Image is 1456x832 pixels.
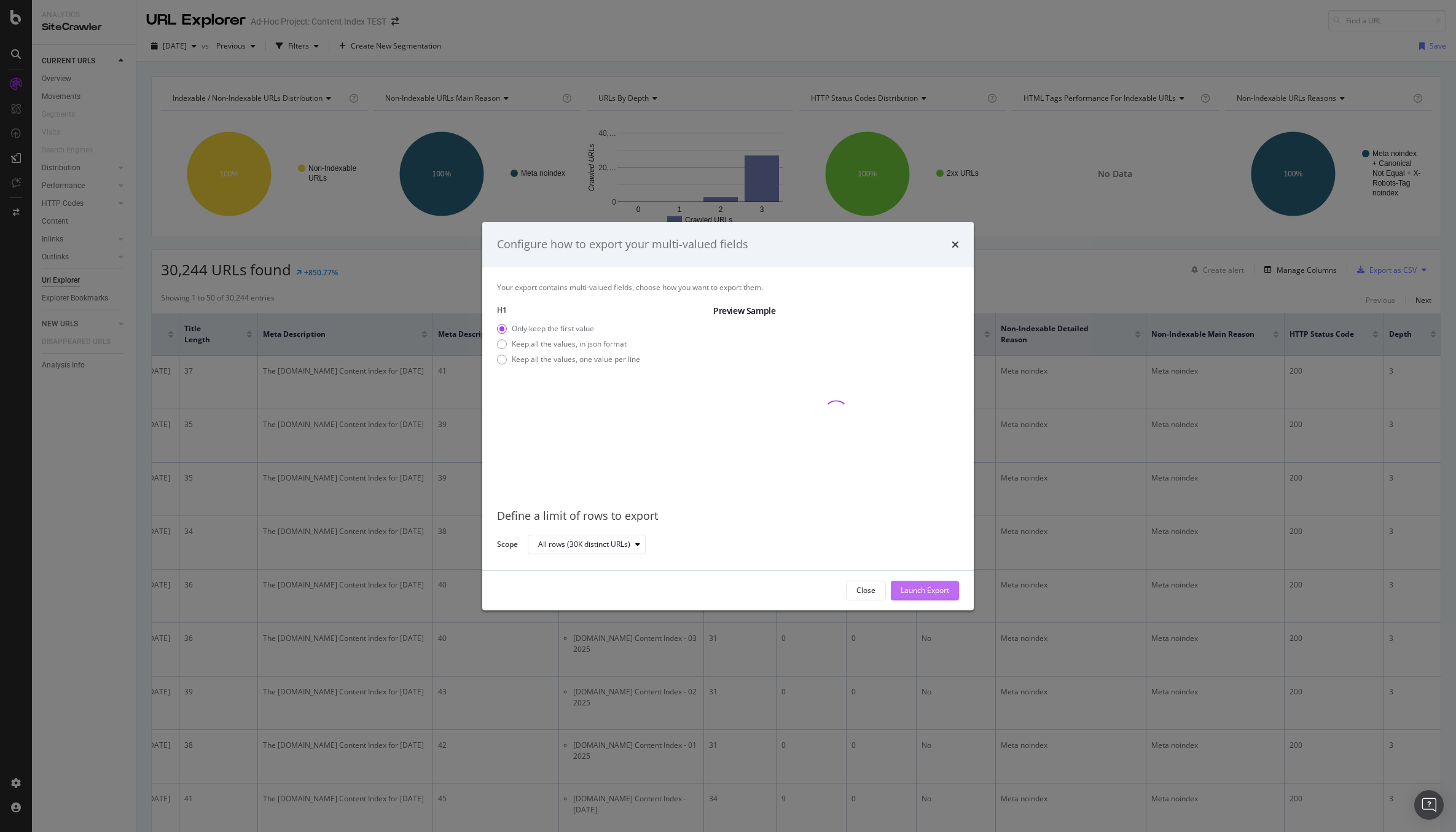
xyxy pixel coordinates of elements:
[952,237,959,253] div: times
[856,585,875,595] div: Close
[497,237,748,253] div: Configure how to export your multi-valued fields
[1414,790,1444,820] div: Open Intercom Messenger
[497,508,959,524] div: Define a limit of rows to export
[497,282,959,292] div: Your export contains multi-valued fields, choose how you want to export them.
[901,585,949,595] div: Launch Export
[713,305,959,317] div: Preview Sample
[512,339,627,349] div: Keep all the values, in json format
[891,581,959,600] button: Launch Export
[512,323,594,334] div: Only keep the first value
[846,581,886,600] button: Close
[538,541,630,548] div: All rows (30K distinct URLs)
[528,535,646,554] button: All rows (30K distinct URLs)
[497,539,518,552] label: Scope
[497,339,640,349] div: Keep all the values, in json format
[497,323,640,334] div: Only keep the first value
[512,354,640,364] div: Keep all the values, one value per line
[497,305,703,315] label: H1
[482,222,974,610] div: modal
